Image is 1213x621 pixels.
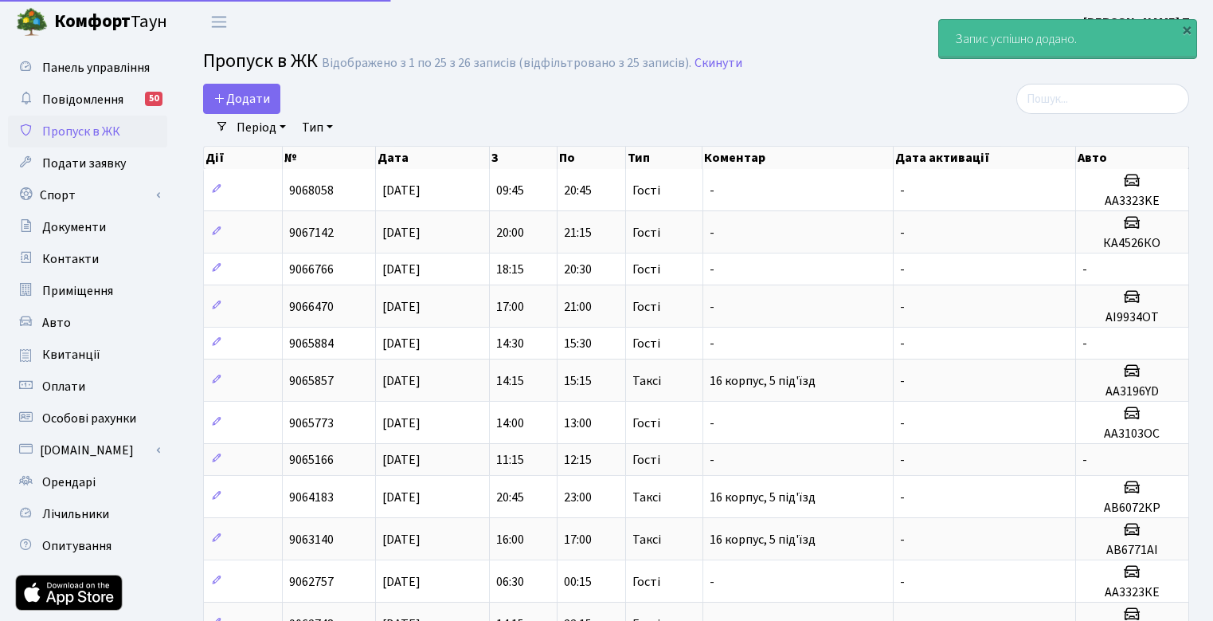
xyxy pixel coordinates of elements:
[710,224,714,242] span: -
[496,573,524,591] span: 06:30
[900,298,905,316] span: -
[496,335,524,352] span: 14:30
[1179,22,1195,37] div: ×
[1016,84,1189,114] input: Пошук...
[289,182,334,199] span: 9068058
[1082,426,1182,442] h5: АА3103ОС
[382,335,421,352] span: [DATE]
[382,372,421,390] span: [DATE]
[496,489,524,506] span: 20:45
[382,451,421,469] span: [DATE]
[632,301,660,313] span: Гості
[42,282,113,300] span: Приміщення
[42,346,100,364] span: Квитанції
[900,261,905,278] span: -
[900,415,905,432] span: -
[42,59,150,77] span: Панель управління
[8,211,167,243] a: Документи
[8,339,167,371] a: Квитанції
[496,415,524,432] span: 14:00
[376,147,490,169] th: Дата
[564,261,592,278] span: 20:30
[558,147,625,169] th: По
[16,6,48,38] img: logo.png
[564,451,592,469] span: 12:15
[1083,14,1194,31] b: [PERSON_NAME] П.
[564,415,592,432] span: 13:00
[289,573,334,591] span: 9062757
[710,335,714,352] span: -
[289,531,334,548] span: 9063140
[1076,147,1189,169] th: Авто
[382,531,421,548] span: [DATE]
[1082,501,1182,516] h5: АВ6072КР
[564,298,592,316] span: 21:00
[295,114,339,141] a: Тип
[203,47,318,75] span: Пропуск в ЖК
[632,263,660,276] span: Гості
[42,218,106,236] span: Документи
[8,84,167,116] a: Повідомлення50
[382,224,421,242] span: [DATE]
[42,155,126,172] span: Подати заявку
[204,147,283,169] th: Дії
[203,84,280,114] a: Додати
[382,261,421,278] span: [DATE]
[8,434,167,466] a: [DOMAIN_NAME]
[42,505,109,523] span: Лічильники
[496,182,524,199] span: 09:45
[496,261,524,278] span: 18:15
[695,56,742,71] a: Скинути
[42,474,96,491] span: Орендарі
[322,56,691,71] div: Відображено з 1 по 25 з 26 записів (відфільтровано з 25 записів).
[1082,451,1087,469] span: -
[8,147,167,179] a: Подати заявку
[382,298,421,316] span: [DATE]
[632,337,660,350] span: Гості
[382,182,421,199] span: [DATE]
[632,533,661,546] span: Таксі
[710,261,714,278] span: -
[8,52,167,84] a: Панель управління
[289,451,334,469] span: 9065166
[564,573,592,591] span: 00:15
[710,573,714,591] span: -
[1082,194,1182,209] h5: AA3323KE
[632,184,660,197] span: Гості
[289,224,334,242] span: 9067142
[1082,384,1182,399] h5: АА3196YD
[42,537,112,555] span: Опитування
[1082,310,1182,325] h5: AІ9934ОТ
[632,375,661,387] span: Таксі
[382,489,421,506] span: [DATE]
[382,573,421,591] span: [DATE]
[289,298,334,316] span: 9066470
[490,147,558,169] th: З
[900,531,905,548] span: -
[710,489,816,506] span: 16 корпус, 5 під'їзд
[496,372,524,390] span: 14:15
[382,415,421,432] span: [DATE]
[710,531,816,548] span: 16 корпус, 5 під'їзд
[42,410,136,427] span: Особові рахунки
[1082,261,1087,278] span: -
[8,179,167,211] a: Спорт
[283,147,376,169] th: №
[900,182,905,199] span: -
[213,90,270,108] span: Додати
[900,573,905,591] span: -
[8,530,167,562] a: Опитування
[289,415,334,432] span: 9065773
[632,576,660,588] span: Гості
[632,454,660,466] span: Гості
[8,498,167,530] a: Лічильники
[564,372,592,390] span: 15:15
[632,226,660,239] span: Гості
[710,372,816,390] span: 16 корпус, 5 під'їзд
[900,451,905,469] span: -
[289,261,334,278] span: 9066766
[564,489,592,506] span: 23:00
[199,9,239,35] button: Переключити навігацію
[8,275,167,307] a: Приміщення
[900,372,905,390] span: -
